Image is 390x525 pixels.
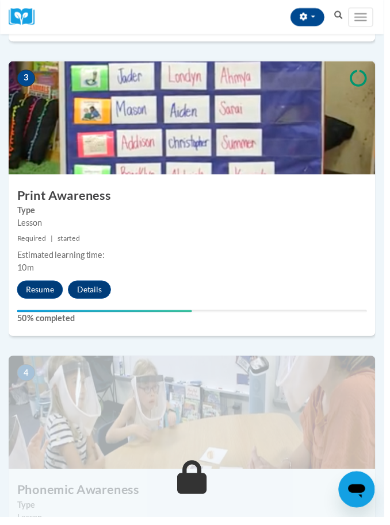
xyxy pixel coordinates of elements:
[17,253,373,266] div: Estimated learning time:
[17,370,36,388] span: 4
[295,9,330,27] button: Account Settings
[9,362,381,477] img: Course Image
[9,190,381,208] h3: Print Awareness
[17,285,64,304] button: Resume
[9,9,43,26] img: Logo brand
[17,238,47,246] span: Required
[17,507,373,520] label: Type
[17,318,373,330] label: 50% completed
[344,479,381,516] iframe: Button to launch messaging window
[69,285,113,304] button: Details
[9,9,43,26] a: Cox Campus
[58,238,81,246] span: started
[17,221,373,233] div: Lesson
[17,208,373,221] label: Type
[335,9,353,23] button: Search
[51,238,53,246] span: |
[17,315,195,318] div: Your progress
[9,63,381,177] img: Course Image
[9,489,381,507] h3: Phonemic Awareness
[17,71,36,88] span: 3
[17,267,35,277] span: 10m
